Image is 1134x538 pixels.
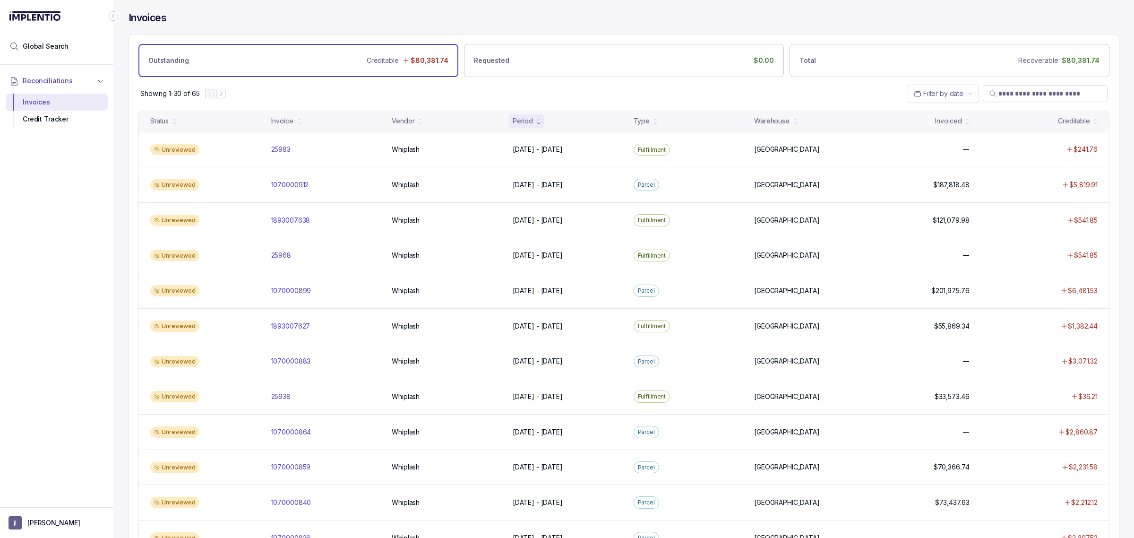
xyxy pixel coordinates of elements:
p: $5,819.91 [1069,180,1098,190]
p: Parcel [638,463,655,472]
p: — [963,145,970,154]
p: $2,231.58 [1069,462,1098,472]
p: $1,382.44 [1068,321,1098,331]
p: Parcel [638,286,655,295]
p: [DATE] - [DATE] [513,321,563,331]
div: Unreviewed [150,144,199,156]
p: Whiplash [392,145,420,154]
p: [GEOGRAPHIC_DATA] [754,462,820,472]
p: $3,071.32 [1068,356,1098,366]
p: $187,818.48 [933,180,969,190]
p: [GEOGRAPHIC_DATA] [754,392,820,401]
div: Unreviewed [150,462,199,473]
div: Unreviewed [150,321,199,332]
p: [GEOGRAPHIC_DATA] [754,251,820,260]
p: [GEOGRAPHIC_DATA] [754,356,820,366]
p: Fulfillment [638,251,666,260]
p: [DATE] - [DATE] [513,462,563,472]
p: [DATE] - [DATE] [513,180,563,190]
div: Type [634,116,650,126]
p: $201,975.76 [931,286,969,295]
p: 1893007627 [271,321,310,331]
div: Vendor [392,116,414,126]
p: Whiplash [392,462,420,472]
p: [DATE] - [DATE] [513,427,563,437]
button: Reconciliations [6,70,108,91]
p: Whiplash [392,321,420,331]
p: 1070000864 [271,427,311,437]
p: Parcel [638,498,655,507]
p: Creditable [367,56,399,65]
p: $73,437.63 [935,498,970,507]
p: 1070000859 [271,462,311,472]
p: 25983 [271,145,291,154]
p: $80,381.74 [411,56,448,65]
p: 25938 [271,392,291,401]
p: — [963,251,970,260]
p: [GEOGRAPHIC_DATA] [754,286,820,295]
p: Whiplash [392,251,420,260]
search: Date Range Picker [914,89,963,98]
p: $541.85 [1074,251,1098,260]
p: 1070000883 [271,356,311,366]
div: Creditable [1058,116,1090,126]
div: Status [150,116,169,126]
div: Remaining page entries [140,89,199,98]
p: [DATE] - [DATE] [513,216,563,225]
p: [DATE] - [DATE] [513,498,563,507]
button: Date Range Picker [908,85,979,103]
div: Unreviewed [150,215,199,226]
p: Whiplash [392,498,420,507]
p: Whiplash [392,286,420,295]
div: Unreviewed [150,250,199,261]
p: 1070000899 [271,286,311,295]
p: Whiplash [392,392,420,401]
div: Collapse Icon [108,10,119,22]
p: Parcel [638,180,655,190]
p: 25968 [271,251,291,260]
p: $55,869.34 [934,321,970,331]
p: — [963,427,970,437]
div: Invoices [13,94,100,111]
p: [GEOGRAPHIC_DATA] [754,145,820,154]
h4: Invoices [129,11,166,25]
div: Period [513,116,533,126]
p: $6,481.53 [1068,286,1098,295]
div: Unreviewed [150,285,199,296]
p: Recoverable [1018,56,1058,65]
div: Unreviewed [150,391,199,402]
p: 1070000912 [271,180,309,190]
p: Outstanding [148,56,189,65]
p: Whiplash [392,427,420,437]
p: Parcel [638,357,655,366]
p: [DATE] - [DATE] [513,145,563,154]
p: Fulfillment [638,216,666,225]
p: Requested [474,56,509,65]
p: $70,366.74 [934,462,970,472]
p: 1893007638 [271,216,310,225]
p: [DATE] - [DATE] [513,286,563,295]
p: Fulfillment [638,321,666,331]
button: Next Page [216,89,226,98]
p: $80,381.74 [1062,56,1100,65]
p: [DATE] - [DATE] [513,251,563,260]
div: Unreviewed [150,426,199,438]
p: Whiplash [392,180,420,190]
div: Invoiced [935,116,962,126]
p: $541.85 [1074,216,1098,225]
p: Whiplash [392,356,420,366]
p: [GEOGRAPHIC_DATA] [754,321,820,331]
p: [GEOGRAPHIC_DATA] [754,427,820,437]
p: $121,079.98 [933,216,969,225]
p: [GEOGRAPHIC_DATA] [754,216,820,225]
p: $241.76 [1074,145,1098,154]
p: Parcel [638,427,655,437]
p: [PERSON_NAME] [27,518,80,528]
div: Reconciliations [6,92,108,130]
div: Credit Tracker [13,111,100,128]
p: [GEOGRAPHIC_DATA] [754,180,820,190]
span: Reconciliations [23,76,73,86]
p: $0.00 [754,56,774,65]
p: Fulfillment [638,392,666,401]
p: Fulfillment [638,145,666,155]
